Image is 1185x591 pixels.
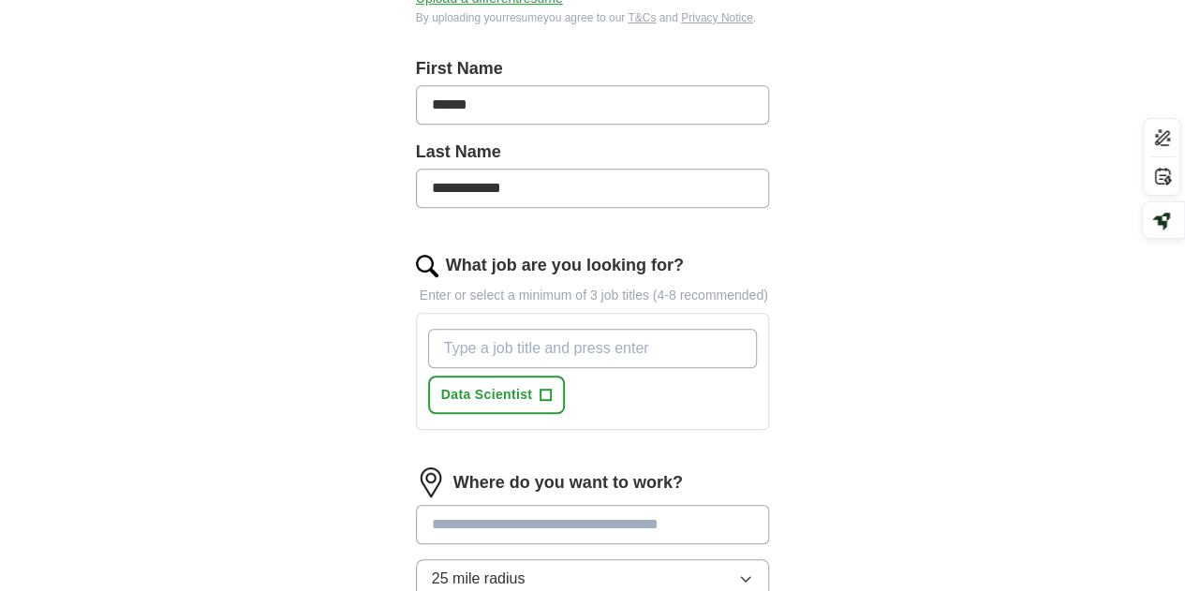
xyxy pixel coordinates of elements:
img: search.png [416,255,438,277]
label: Last Name [416,140,770,165]
label: What job are you looking for? [446,253,684,278]
a: T&Cs [628,11,656,24]
button: Data Scientist [428,376,566,414]
span: 25 mile radius [432,568,526,590]
label: Where do you want to work? [453,470,683,495]
input: Type a job title and press enter [428,329,758,368]
a: Privacy Notice [681,11,753,24]
span: Data Scientist [441,385,533,405]
div: By uploading your resume you agree to our and . [416,9,770,26]
p: Enter or select a minimum of 3 job titles (4-8 recommended) [416,286,770,305]
label: First Name [416,56,770,81]
img: location.png [416,467,446,497]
